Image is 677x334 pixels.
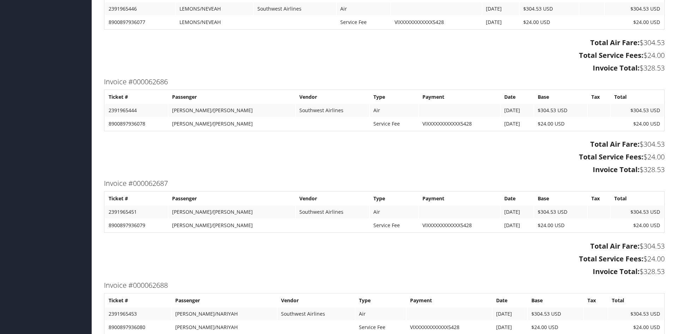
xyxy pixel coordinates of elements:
[419,91,500,103] th: Payment
[172,308,277,320] td: [PERSON_NAME]/NARIYAH
[296,104,370,117] td: Southwest Airlines
[611,117,664,130] td: $24.00 USD
[590,241,640,251] strong: Total Air Fare:
[534,192,587,205] th: Base
[493,294,527,307] th: Date
[104,63,665,73] h3: $328.53
[105,16,175,29] td: 8900897936077
[337,16,390,29] td: Service Fee
[534,117,587,130] td: $24.00 USD
[419,219,500,232] td: VIXXXXXXXXXXXX5428
[608,294,664,307] th: Total
[105,321,171,334] td: 8900897936080
[419,117,500,130] td: VIXXXXXXXXXXXX5428
[105,117,168,130] td: 8900897936078
[169,192,295,205] th: Passenger
[355,308,406,320] td: Air
[104,254,665,264] h3: $24.00
[407,321,492,334] td: VIXXXXXXXXXXXX5428
[169,219,295,232] td: [PERSON_NAME]/[PERSON_NAME]
[534,104,587,117] td: $304.53 USD
[482,2,519,15] td: [DATE]
[501,91,534,103] th: Date
[501,104,534,117] td: [DATE]
[579,152,644,162] strong: Total Service Fees:
[104,77,665,87] h3: Invoice #000062686
[105,2,175,15] td: 2391965446
[370,206,418,218] td: Air
[579,254,644,263] strong: Total Service Fees:
[593,63,640,73] strong: Invoice Total:
[501,219,534,232] td: [DATE]
[611,104,664,117] td: $304.53 USD
[104,139,665,149] h3: $304.53
[520,16,579,29] td: $24.00 USD
[501,192,534,205] th: Date
[528,308,583,320] td: $304.53 USD
[105,294,171,307] th: Ticket #
[104,165,665,175] h3: $328.53
[608,308,664,320] td: $304.53 USD
[520,2,579,15] td: $304.53 USD
[355,294,406,307] th: Type
[611,192,664,205] th: Total
[254,2,336,15] td: Southwest Airlines
[370,104,418,117] td: Air
[104,152,665,162] h3: $24.00
[370,219,418,232] td: Service Fee
[501,206,534,218] td: [DATE]
[588,91,610,103] th: Tax
[169,91,295,103] th: Passenger
[176,2,254,15] td: LEMONS/NEVEAH
[608,321,664,334] td: $24.00 USD
[534,91,587,103] th: Base
[605,2,664,15] td: $304.53 USD
[611,206,664,218] td: $304.53 USD
[105,91,168,103] th: Ticket #
[611,91,664,103] th: Total
[104,241,665,251] h3: $304.53
[370,91,418,103] th: Type
[172,321,277,334] td: [PERSON_NAME]/NARIYAH
[528,321,583,334] td: $24.00 USD
[593,267,640,276] strong: Invoice Total:
[296,192,370,205] th: Vendor
[337,2,390,15] td: Air
[104,50,665,60] h3: $24.00
[296,206,370,218] td: Southwest Airlines
[104,38,665,48] h3: $304.53
[104,280,665,290] h3: Invoice #000062688
[391,16,482,29] td: VIXXXXXXXXXXXX5428
[605,16,664,29] td: $24.00 USD
[407,294,492,307] th: Payment
[104,178,665,188] h3: Invoice #000062687
[493,321,527,334] td: [DATE]
[355,321,406,334] td: Service Fee
[169,104,295,117] td: [PERSON_NAME]/[PERSON_NAME]
[370,117,418,130] td: Service Fee
[590,139,640,149] strong: Total Air Fare:
[277,308,355,320] td: Southwest Airlines
[169,117,295,130] td: [PERSON_NAME]/[PERSON_NAME]
[105,206,168,218] td: 2391965451
[296,91,370,103] th: Vendor
[593,165,640,174] strong: Invoice Total:
[588,192,610,205] th: Tax
[105,192,168,205] th: Ticket #
[590,38,640,47] strong: Total Air Fare:
[172,294,277,307] th: Passenger
[419,192,500,205] th: Payment
[534,219,587,232] td: $24.00 USD
[611,219,664,232] td: $24.00 USD
[105,219,168,232] td: 8900897936079
[176,16,254,29] td: LEMONS/NEVEAH
[493,308,527,320] td: [DATE]
[370,192,418,205] th: Type
[584,294,607,307] th: Tax
[105,308,171,320] td: 2391965453
[579,50,644,60] strong: Total Service Fees:
[528,294,583,307] th: Base
[105,104,168,117] td: 2391965444
[169,206,295,218] td: [PERSON_NAME]/[PERSON_NAME]
[501,117,534,130] td: [DATE]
